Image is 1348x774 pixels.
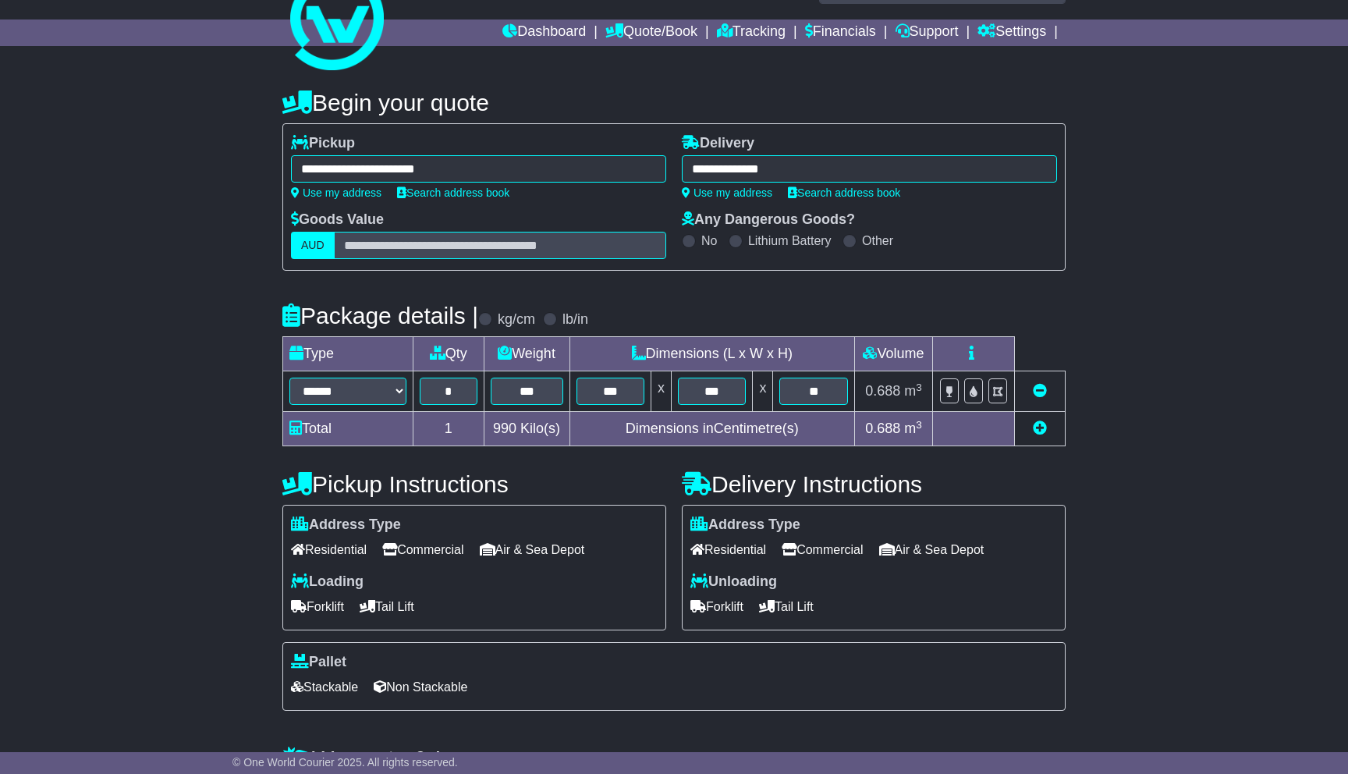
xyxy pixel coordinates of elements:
span: Stackable [291,675,358,699]
a: Search address book [788,186,900,199]
label: Loading [291,573,364,591]
h4: Package details | [282,303,478,328]
a: Financials [805,20,876,46]
a: Use my address [291,186,381,199]
label: Any Dangerous Goods? [682,211,855,229]
label: kg/cm [498,311,535,328]
label: Delivery [682,135,754,152]
label: Goods Value [291,211,384,229]
span: Forklift [291,595,344,619]
span: Tail Lift [759,595,814,619]
h4: Begin your quote [282,90,1066,115]
h4: Pickup Instructions [282,471,666,497]
h4: Delivery Instructions [682,471,1066,497]
td: Total [283,412,413,446]
label: AUD [291,232,335,259]
td: x [753,371,773,412]
span: Tail Lift [360,595,414,619]
label: Address Type [690,517,800,534]
a: Search address book [397,186,509,199]
td: Weight [484,337,569,371]
label: lb/in [562,311,588,328]
label: No [701,233,717,248]
a: Dashboard [502,20,586,46]
label: Other [862,233,893,248]
span: Forklift [690,595,743,619]
label: Unloading [690,573,777,591]
span: Air & Sea Depot [480,538,585,562]
td: Type [283,337,413,371]
span: Air & Sea Depot [879,538,984,562]
a: Support [896,20,959,46]
td: Volume [854,337,932,371]
sup: 3 [916,382,922,393]
a: Add new item [1033,421,1047,436]
td: x [651,371,672,412]
td: Dimensions in Centimetre(s) [569,412,854,446]
span: Commercial [382,538,463,562]
td: Kilo(s) [484,412,569,446]
a: Tracking [717,20,786,46]
a: Use my address [682,186,772,199]
label: Pickup [291,135,355,152]
span: 990 [493,421,516,436]
a: Quote/Book [605,20,697,46]
label: Pallet [291,654,346,671]
td: Qty [413,337,484,371]
sup: 3 [916,419,922,431]
a: Settings [977,20,1046,46]
label: Address Type [291,517,401,534]
span: Residential [690,538,766,562]
td: Dimensions (L x W x H) [569,337,854,371]
label: Lithium Battery [748,233,832,248]
a: Remove this item [1033,383,1047,399]
td: 1 [413,412,484,446]
span: m [904,421,922,436]
span: 0.688 [865,421,900,436]
span: Residential [291,538,367,562]
span: Commercial [782,538,863,562]
h4: Warranty & Insurance [282,746,1066,772]
span: Non Stackable [374,675,467,699]
span: 0.688 [865,383,900,399]
span: © One World Courier 2025. All rights reserved. [232,756,458,769]
span: m [904,383,922,399]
